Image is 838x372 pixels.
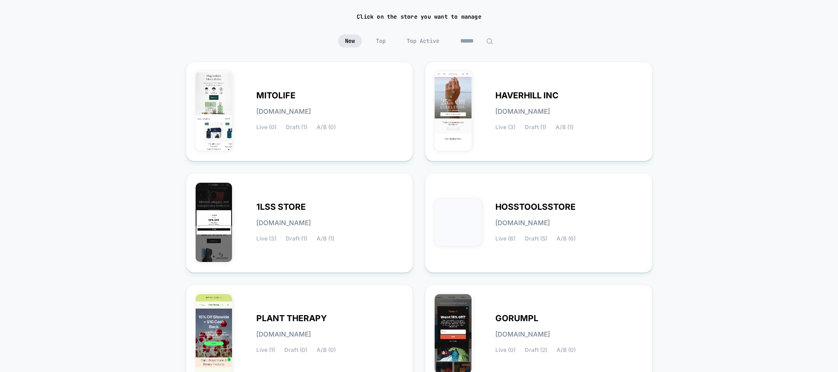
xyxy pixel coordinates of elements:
[317,235,334,242] span: A/B (1)
[286,235,307,242] span: Draft (1)
[256,108,311,115] span: [DOMAIN_NAME]
[256,331,311,338] span: [DOMAIN_NAME]
[435,199,481,246] img: HOSSTOOLSSTORE
[495,124,515,131] span: Live (3)
[495,108,550,115] span: [DOMAIN_NAME]
[256,235,276,242] span: Live (3)
[525,124,546,131] span: Draft (1)
[495,235,515,242] span: Live (8)
[369,34,393,48] span: Top
[317,124,336,131] span: A/B (0)
[495,331,550,338] span: [DOMAIN_NAME]
[256,315,327,322] span: PLANT THERAPY
[525,347,547,353] span: Draft (2)
[286,124,307,131] span: Draft (1)
[556,124,573,131] span: A/B (1)
[556,347,576,353] span: A/B (0)
[495,92,558,99] span: HAVERHILL INC
[196,71,232,151] img: MITOLIFE
[495,315,538,322] span: GORUMPL
[256,204,306,210] span: 1LSS STORE
[256,220,311,226] span: [DOMAIN_NAME]
[196,183,232,262] img: 1LSS_STORE
[556,235,576,242] span: A/B (6)
[256,92,296,99] span: MITOLIFE
[256,124,276,131] span: Live (0)
[486,38,493,45] img: edit
[495,220,550,226] span: [DOMAIN_NAME]
[495,204,576,210] span: HOSSTOOLSSTORE
[357,13,481,21] h2: Click on the store you want to manage
[400,34,446,48] span: Top Active
[525,235,547,242] span: Draft (5)
[435,71,472,151] img: HAVERHILL_INC
[338,34,362,48] span: New
[256,347,275,353] span: Live (1)
[317,347,336,353] span: A/B (0)
[495,347,515,353] span: Live (0)
[284,347,307,353] span: Draft (0)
